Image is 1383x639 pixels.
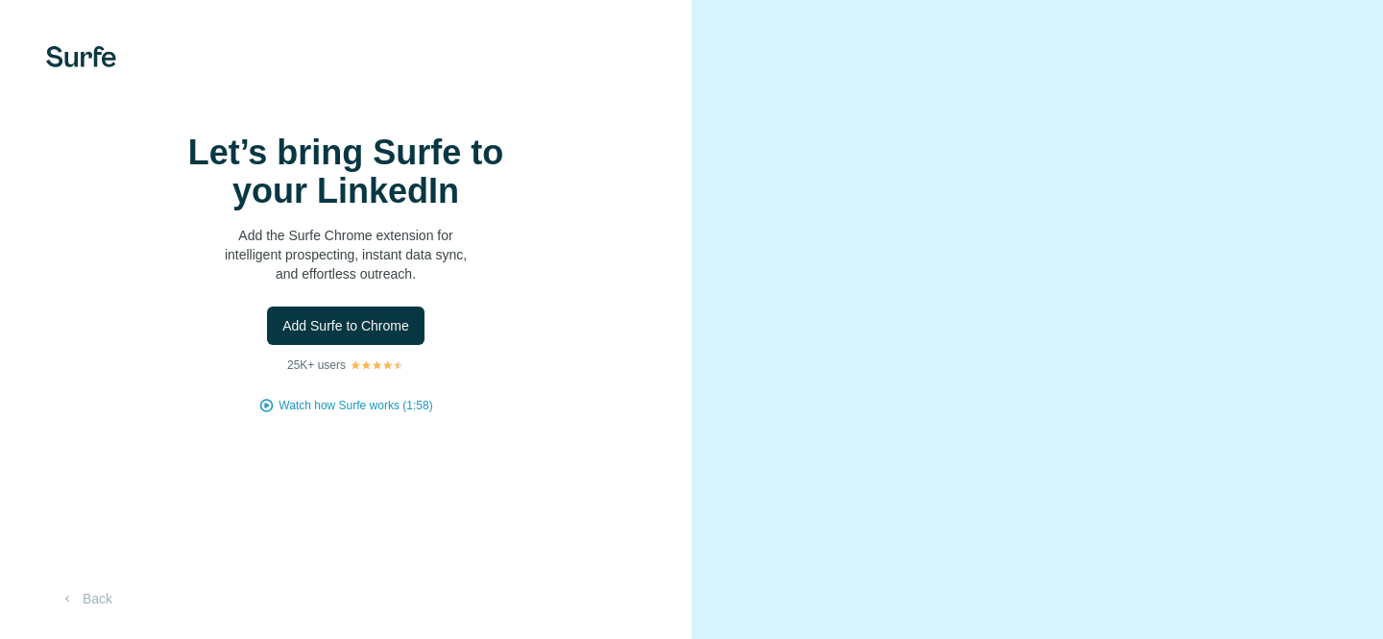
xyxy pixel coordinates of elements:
img: Surfe's logo [46,46,116,67]
p: 25K+ users [287,356,346,374]
p: Add the Surfe Chrome extension for intelligent prospecting, instant data sync, and effortless out... [154,226,538,283]
button: Add Surfe to Chrome [267,307,425,345]
h1: Let’s bring Surfe to your LinkedIn [154,134,538,210]
button: Back [46,581,126,616]
span: Add Surfe to Chrome [282,316,409,335]
img: Rating Stars [350,359,404,371]
button: Watch how Surfe works (1:58) [279,397,432,414]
